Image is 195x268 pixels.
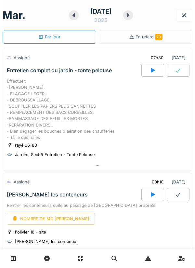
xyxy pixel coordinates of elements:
div: Assigné [14,179,30,185]
div: 07h30 [151,55,163,61]
div: [DATE] [145,52,188,64]
div: Effectuer; -[PERSON_NAME], - ELAGAGE LEGER, - DEBROUSSAILLAGE, -SOUFFLER LES PAPIERS PLUS CANNETT... [7,78,188,141]
h1: mar. [3,9,26,21]
div: Rentrer les conteneurs suite au passage de [GEOGRAPHIC_DATA] propreté [7,202,188,208]
div: l'olivier 18 - site [15,229,46,235]
div: Jardins Sect 5 Entretien - Tonte Pelouse [15,152,95,158]
div: Entretien complet du jardin - tonte pelouse [7,67,112,74]
span: 70 [155,34,162,40]
div: NOMBRE DE MC [PERSON_NAME] [7,213,95,225]
div: [PERSON_NAME] les conteneur [15,238,78,245]
div: 00h10 [152,179,163,185]
div: [PERSON_NAME] les conteneurs [7,192,88,198]
div: 2025 [94,16,108,24]
div: Par jour [38,34,60,40]
div: rayé 66-80 [15,142,37,148]
span: En retard [136,34,162,39]
div: [DATE] [90,7,111,16]
div: [DATE] [146,176,188,188]
div: Assigné [14,55,30,61]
